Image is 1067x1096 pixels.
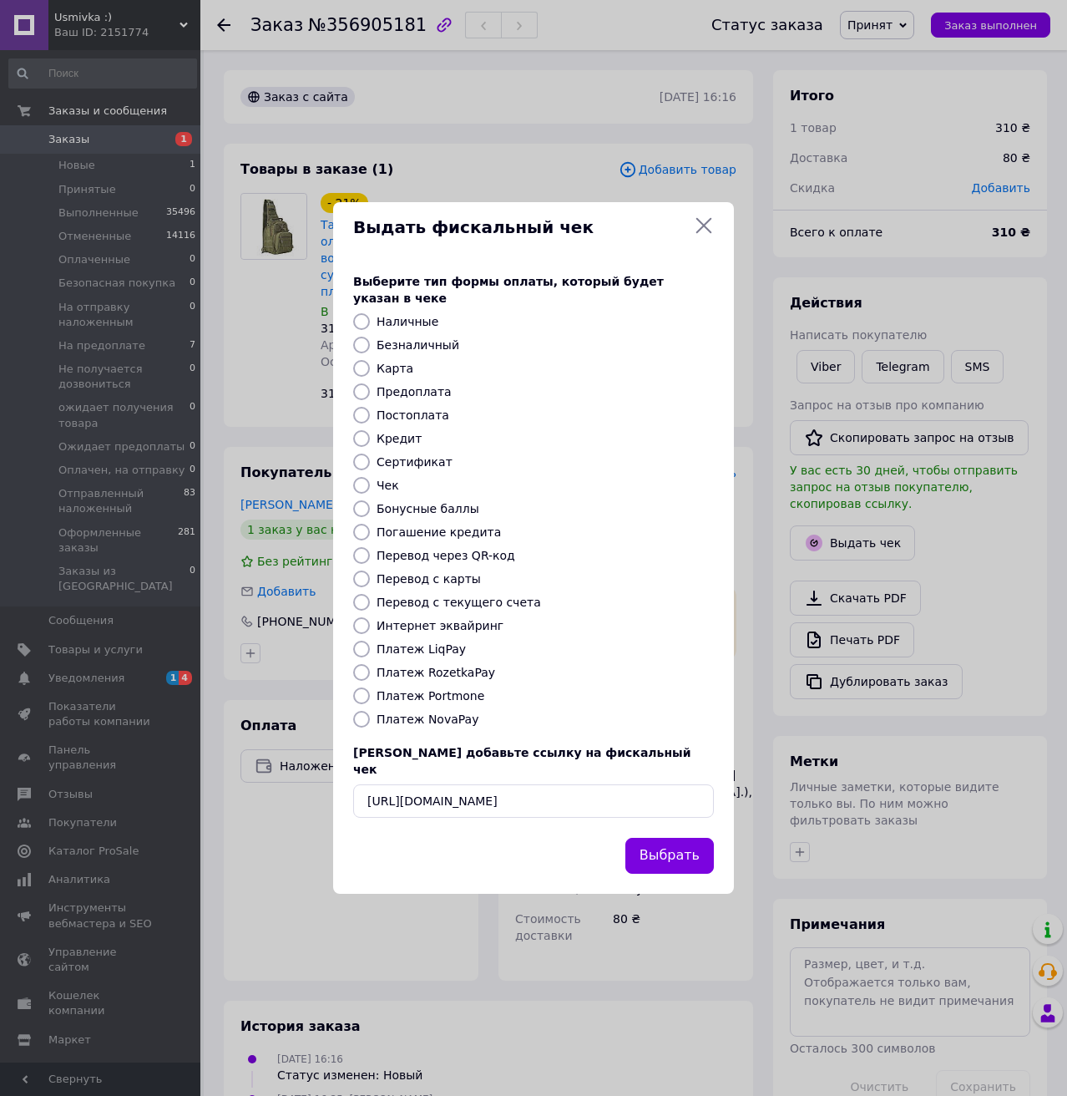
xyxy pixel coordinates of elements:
label: Бонусные баллы [377,502,479,515]
label: Платеж LiqPay [377,642,466,656]
label: Кредит [377,432,422,445]
label: Интернет эквайринг [377,619,503,632]
label: Перевод с текущего счета [377,596,541,609]
label: Безналичный [377,338,459,352]
label: Перевод с карты [377,572,481,586]
label: Погашение кредита [377,525,501,539]
label: Карта [377,362,413,375]
input: URL чека [353,784,714,818]
span: Выдать фискальный чек [353,216,687,240]
label: Платеж NovaPay [377,713,478,726]
label: Платеж RozetkaPay [377,666,495,679]
label: Перевод через QR-код [377,549,515,562]
label: Постоплата [377,408,449,422]
label: Сертификат [377,455,453,469]
label: Платеж Portmone [377,689,484,703]
span: Выберите тип формы оплаты, который будет указан в чеке [353,275,664,305]
label: Предоплата [377,385,452,398]
label: Чек [377,479,399,492]
button: Выбрать [625,838,714,874]
label: Наличные [377,315,438,328]
span: [PERSON_NAME] добавьте ссылку на фискальный чек [353,746,691,776]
